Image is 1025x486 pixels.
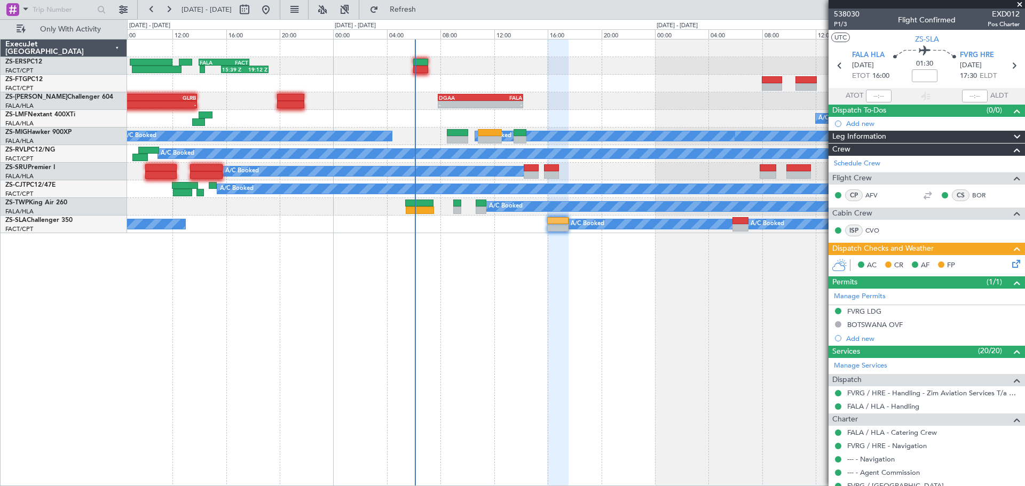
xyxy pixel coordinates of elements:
span: ZS-RVL [5,147,27,153]
span: FP [947,260,955,271]
span: Dispatch To-Dos [832,105,886,117]
span: Only With Activity [28,26,113,33]
span: ZS-SLA [5,217,27,224]
div: A/C Booked [571,216,604,232]
div: A/C Booked [161,146,194,162]
a: FACT/CPT [5,84,33,92]
a: --- - Agent Commission [847,468,920,477]
span: [DATE] - [DATE] [182,5,232,14]
div: 00:00 [655,29,708,39]
a: FALA/HLA [5,102,34,110]
a: ZS-ERSPC12 [5,59,42,65]
span: Dispatch [832,374,862,386]
a: ZS-CJTPC12/47E [5,182,56,188]
a: ZS-TWPKing Air 260 [5,200,67,206]
a: FACT/CPT [5,190,33,198]
div: [DATE] - [DATE] [657,21,698,30]
span: AC [867,260,877,271]
span: 538030 [834,9,860,20]
a: AFV [865,190,889,200]
span: ZS-[PERSON_NAME] [5,94,67,100]
div: 16:00 [226,29,280,39]
span: (20/20) [978,345,1002,356]
div: - [480,101,522,108]
span: ZS-SRU [5,164,28,171]
a: Manage Permits [834,291,886,302]
span: ALDT [990,91,1008,101]
a: FALA/HLA [5,172,34,180]
button: UTC [831,33,850,42]
span: ATOT [846,91,863,101]
span: P1/3 [834,20,860,29]
span: Pos Charter [988,20,1020,29]
div: 19:12 Z [245,66,268,73]
input: --:-- [866,90,892,102]
a: FACT/CPT [5,155,33,163]
span: Cabin Crew [832,208,872,220]
div: Add new [846,334,1020,343]
span: ZS-SLA [915,34,939,45]
a: FACT/CPT [5,225,33,233]
span: [DATE] [852,60,874,71]
div: 16:00 [548,29,601,39]
div: 12:00 [816,29,869,39]
span: CR [894,260,903,271]
span: [DATE] [960,60,982,71]
div: CS [952,189,969,201]
a: BOR [972,190,996,200]
span: 01:30 [916,59,933,69]
div: Flight Confirmed [898,14,956,26]
span: (0/0) [987,105,1002,116]
span: FALA HLA [852,50,885,61]
div: DGAA [439,94,480,101]
div: A/C Booked [818,110,852,126]
button: Refresh [365,1,429,18]
div: A/C Booked [225,163,259,179]
a: FALA/HLA [5,119,34,128]
div: A/C Booked [751,216,784,232]
div: BOTSWANA OVF [847,320,903,329]
a: ZS-FTGPC12 [5,76,43,83]
a: FVRG / HRE - Handling - Zim Aviation Services T/a Pepeti Commodities [847,388,1020,397]
div: 15:39 Z [222,66,245,73]
div: - [439,101,480,108]
span: ZS-ERS [5,59,27,65]
span: ELDT [980,71,997,82]
div: Add new [846,119,1020,128]
a: FALA/HLA [5,208,34,216]
span: ZS-CJT [5,182,26,188]
div: - [150,101,196,108]
a: FALA / HLA - Catering Crew [847,428,937,437]
div: 12:00 [172,29,226,39]
a: ZS-SLAChallenger 350 [5,217,73,224]
div: FALA [200,59,224,66]
span: 17:30 [960,71,977,82]
div: 04:00 [708,29,762,39]
div: [DATE] - [DATE] [129,21,170,30]
div: A/C Booked [489,198,523,214]
a: FACT/CPT [5,67,33,75]
a: ZS-LMFNextant 400XTi [5,111,75,118]
span: ZS-LMF [5,111,28,118]
div: [DATE] - [DATE] [335,21,376,30]
span: Dispatch Checks and Weather [832,243,934,255]
a: Manage Services [834,361,887,371]
a: FVRG / HRE - Navigation [847,441,927,450]
a: ZS-RVLPC12/NG [5,147,55,153]
a: CVO [865,226,889,235]
a: ZS-MIGHawker 900XP [5,129,72,136]
a: Schedule Crew [834,158,880,169]
a: --- - Navigation [847,455,895,464]
div: CP [845,189,863,201]
a: FALA/HLA [5,137,34,145]
span: ZS-FTG [5,76,27,83]
a: ZS-[PERSON_NAME]Challenger 604 [5,94,113,100]
div: 08:00 [119,29,172,39]
div: A/C Booked [123,128,156,144]
div: A/C Booked [220,181,254,197]
a: ZS-SRUPremier I [5,164,55,171]
div: 04:00 [387,29,440,39]
div: 08:00 [440,29,494,39]
span: (1/1) [987,276,1002,288]
div: 08:00 [762,29,816,39]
